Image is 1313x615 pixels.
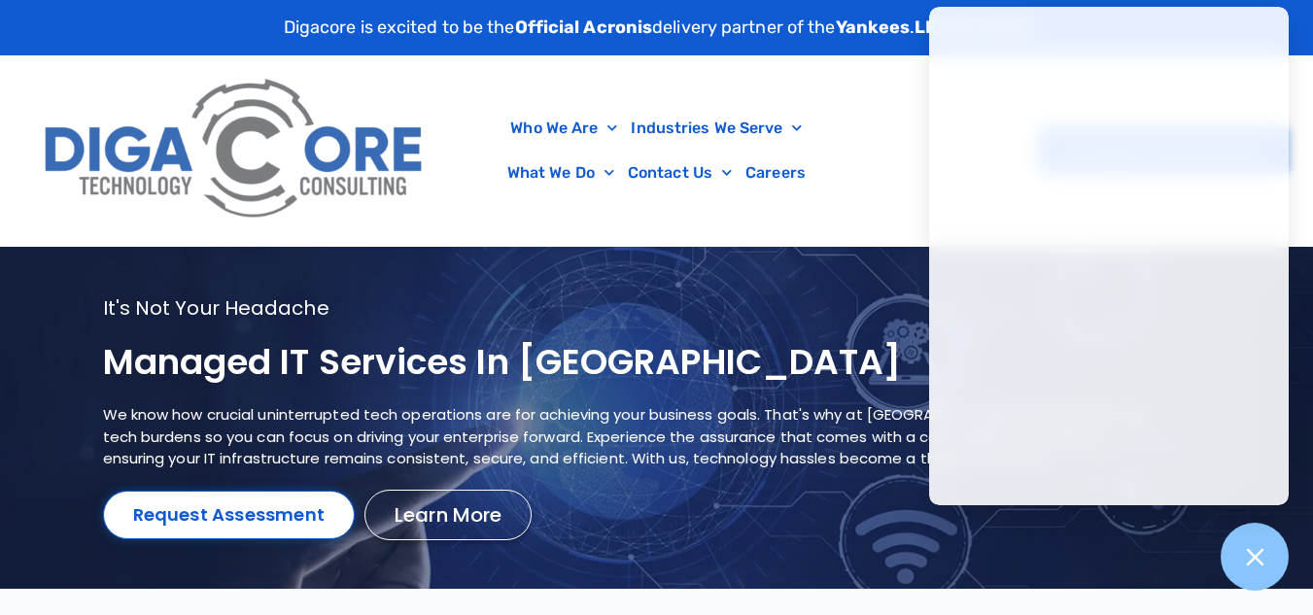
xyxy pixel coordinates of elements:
[103,295,1162,321] p: It's not your headache
[364,490,532,540] a: Learn More
[395,505,501,525] span: Learn More
[915,17,1029,38] a: LEARN MORE
[624,106,809,151] a: Industries We Serve
[515,17,653,38] strong: Official Acronis
[103,404,1162,470] p: We know how crucial uninterrupted tech operations are for achieving your business goals. That's w...
[739,151,812,195] a: Careers
[621,151,739,195] a: Contact Us
[501,151,621,195] a: What We Do
[103,491,356,539] a: Request Assessment
[34,65,436,236] img: Digacore Logo
[836,17,911,38] strong: Yankees
[446,106,868,195] nav: Menu
[103,340,1162,386] h1: Managed IT services in [GEOGRAPHIC_DATA]
[284,15,1030,41] p: Digacore is excited to be the delivery partner of the .
[929,7,1289,505] iframe: Chatgenie Messenger
[503,106,624,151] a: Who We Are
